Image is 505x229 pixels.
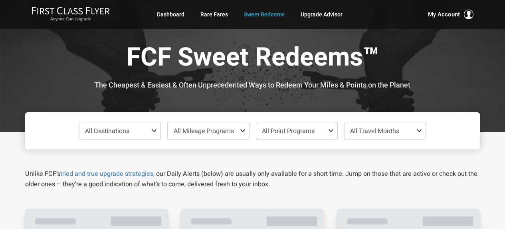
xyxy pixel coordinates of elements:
h1: FCF Sweet Redeems™ [31,43,474,74]
span: All Destinations [85,127,129,135]
a: First Class FlyerAnyone Can Upgrade [32,6,110,22]
a: tried and true upgrade strategies [60,170,153,177]
a: Upgrade Advisor [301,7,343,22]
img: First Class Flyer [32,6,110,15]
p: Unlike FCF’s , our Daily Alerts (below) are usually only available for a short time. Jump on thos... [25,169,480,189]
h3: The Cheapest & Easiest & Often Unprecedented Ways to Redeem Your Miles & Points on the Planet [31,81,474,89]
span: All Mileage Programs [174,127,234,135]
span: All Point Programs [262,127,315,135]
a: Rare Fares [200,7,228,22]
span: My Account [428,10,460,19]
a: Sweet Redeems [244,7,285,22]
a: Dashboard [157,7,184,22]
button: My Account [428,10,473,19]
small: Anyone Can Upgrade [32,16,110,22]
span: All Travel Months [350,127,399,135]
